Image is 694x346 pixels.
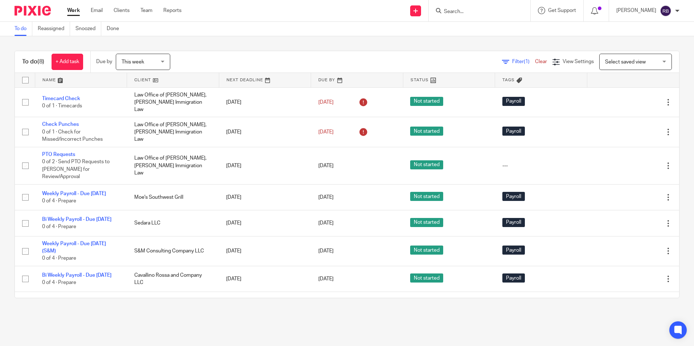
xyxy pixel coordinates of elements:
[127,184,219,210] td: Moe's Southwest Grill
[616,7,656,14] p: [PERSON_NAME]
[37,59,44,65] span: (8)
[512,59,535,64] span: Filter
[410,97,443,106] span: Not started
[127,87,219,117] td: Law Office of [PERSON_NAME], [PERSON_NAME] Immigration Law
[42,96,80,101] a: Timecard Check
[605,59,646,65] span: Select saved view
[410,192,443,201] span: Not started
[42,152,75,157] a: PTO Requests
[318,129,334,135] span: [DATE]
[318,276,334,281] span: [DATE]
[15,22,32,36] a: To do
[502,192,525,201] span: Payroll
[42,280,76,285] span: 0 of 4 · Prepare
[67,7,80,14] a: Work
[502,246,525,255] span: Payroll
[219,184,311,210] td: [DATE]
[42,129,103,142] span: 0 of 1 · Check for Missed/Incorrect Punches
[114,7,130,14] a: Clients
[42,191,106,196] a: Weekly Payroll - Due [DATE]
[318,248,334,254] span: [DATE]
[127,210,219,236] td: Sedara LLC
[502,78,515,82] span: Tags
[502,162,580,169] div: ---
[163,7,181,14] a: Reports
[42,103,82,108] span: 0 of 1 · Timecards
[75,22,101,36] a: Snoozed
[219,87,311,117] td: [DATE]
[410,273,443,283] span: Not started
[318,163,334,168] span: [DATE]
[42,198,76,203] span: 0 of 4 · Prepare
[42,273,111,278] a: Bi Weekly Payroll - Due [DATE]
[22,58,44,66] h1: To do
[122,59,144,65] span: This week
[318,195,334,200] span: [DATE]
[38,22,70,36] a: Reassigned
[127,117,219,147] td: Law Office of [PERSON_NAME], [PERSON_NAME] Immigration Law
[219,266,311,292] td: [DATE]
[410,246,443,255] span: Not started
[42,241,106,254] a: Weekly Payroll - Due [DATE] (S&M)
[127,147,219,184] td: Law Office of [PERSON_NAME], [PERSON_NAME] Immigration Law
[563,59,594,64] span: View Settings
[219,210,311,236] td: [DATE]
[42,225,76,230] span: 0 of 4 · Prepare
[318,100,334,105] span: [DATE]
[502,97,525,106] span: Payroll
[52,54,83,70] a: + Add task
[535,59,547,64] a: Clear
[127,236,219,266] td: S&M Consulting Company LLC
[410,218,443,227] span: Not started
[219,117,311,147] td: [DATE]
[42,256,76,261] span: 0 of 4 · Prepare
[219,292,311,318] td: [DATE]
[410,127,443,136] span: Not started
[502,273,525,283] span: Payroll
[219,147,311,184] td: [DATE]
[660,5,671,17] img: svg%3E
[318,221,334,226] span: [DATE]
[107,22,124,36] a: Done
[42,159,110,179] span: 0 of 2 · Send PTO Requests to [PERSON_NAME] for Review/Approval
[140,7,152,14] a: Team
[91,7,103,14] a: Email
[42,217,111,222] a: Bi Weekly Payroll - Due [DATE]
[15,6,51,16] img: Pixie
[96,58,112,65] p: Due by
[548,8,576,13] span: Get Support
[127,266,219,292] td: Cavallino Rossa and Company LLC
[524,59,530,64] span: (1)
[127,292,219,318] td: [PERSON_NAME] USA LLC
[502,127,525,136] span: Payroll
[219,236,311,266] td: [DATE]
[502,218,525,227] span: Payroll
[42,122,79,127] a: Check Punches
[443,9,509,15] input: Search
[410,160,443,169] span: Not started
